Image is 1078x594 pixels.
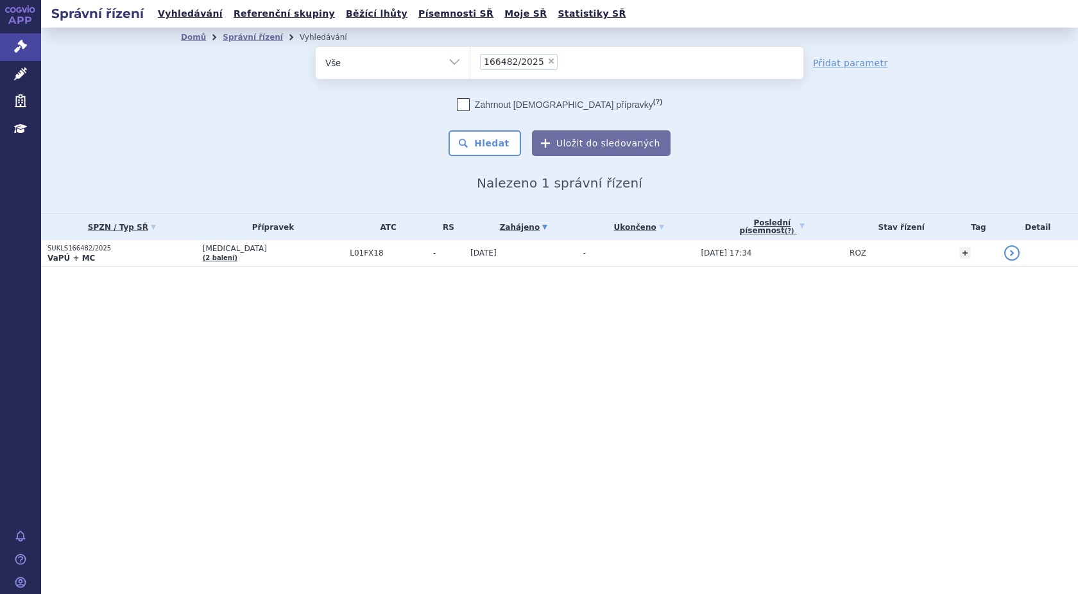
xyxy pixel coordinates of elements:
[701,214,843,240] a: Poslednípísemnost(?)
[547,57,555,65] span: ×
[653,98,662,106] abbr: (?)
[415,5,497,22] a: Písemnosti SŘ
[501,5,551,22] a: Moje SŘ
[223,33,283,42] a: Správní řízení
[701,249,751,258] span: [DATE] 17:34
[154,5,227,22] a: Vyhledávání
[457,98,662,111] label: Zahrnout [DEMOGRAPHIC_DATA] přípravky
[484,57,544,66] span: 166482/2025
[470,249,497,258] span: [DATE]
[532,130,671,156] button: Uložit do sledovaných
[196,214,343,240] th: Přípravek
[47,244,196,253] p: SUKLS166482/2025
[583,218,695,236] a: Ukončeno
[433,249,464,258] span: -
[203,244,343,253] span: [MEDICAL_DATA]
[477,175,642,191] span: Nalezeno 1 správní řízení
[300,28,364,47] li: Vyhledávání
[785,227,794,235] abbr: (?)
[203,254,237,261] a: (2 balení)
[230,5,339,22] a: Referenční skupiny
[583,249,586,258] span: -
[843,214,953,240] th: Stav řízení
[181,33,206,42] a: Domů
[41,4,154,22] h2: Správní řízení
[343,214,427,240] th: ATC
[554,5,629,22] a: Statistiky SŘ
[47,218,196,236] a: SPZN / Typ SŘ
[850,249,866,258] span: ROZ
[959,247,971,259] a: +
[342,5,411,22] a: Běžící lhůty
[47,254,95,263] strong: VaPÚ + MC
[998,214,1078,240] th: Detail
[470,218,577,236] a: Zahájeno
[427,214,464,240] th: RS
[350,249,427,258] span: L01FX18
[449,130,521,156] button: Hledat
[953,214,997,240] th: Tag
[561,53,569,69] input: 166482/2025
[1004,245,1020,261] a: detail
[813,57,888,69] a: Přidat parametr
